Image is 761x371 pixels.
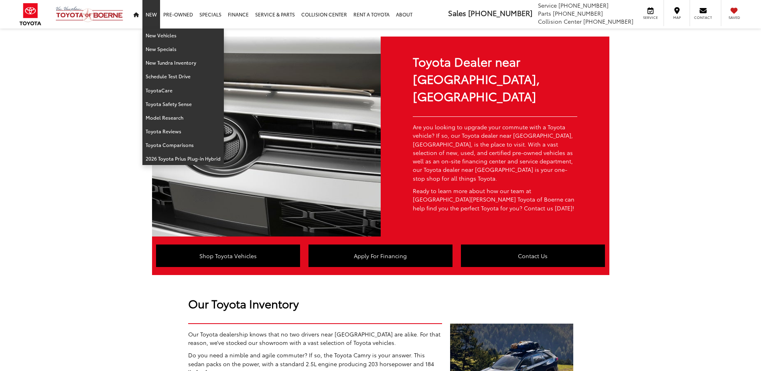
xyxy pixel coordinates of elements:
[583,17,633,25] span: [PHONE_NUMBER]
[142,111,224,124] a: Model Research
[142,84,224,97] a: ToyotaCare
[142,124,224,138] a: Toyota Reviews
[142,56,224,69] a: New Tundra Inventory
[142,29,224,42] a: New Vehicles
[538,17,582,25] span: Collision Center
[413,187,577,212] p: Ready to learn more about how our team at [GEOGRAPHIC_DATA][PERSON_NAME] Toyota of Boerne can hel...
[725,15,743,20] span: Saved
[558,1,609,9] span: [PHONE_NUMBER]
[448,8,466,18] span: Sales
[55,6,124,22] img: Vic Vaughan Toyota of Boerne
[461,245,605,267] a: Contact Us
[413,53,577,104] div: Toyota Dealer near [GEOGRAPHIC_DATA], [GEOGRAPHIC_DATA]
[538,1,557,9] span: Service
[142,97,224,111] a: Toyota Safety Sense
[468,8,532,18] span: [PHONE_NUMBER]
[188,330,442,347] p: Our Toyota dealership knows that no two drivers near [GEOGRAPHIC_DATA] are alike. For that reason...
[142,138,224,152] a: Toyota Comparisons
[156,245,300,267] a: Shop Toyota Vehicles
[668,15,686,20] span: Map
[553,9,603,17] span: [PHONE_NUMBER]
[694,15,712,20] span: Contact
[188,295,442,311] div: Our Toyota Inventory
[142,42,224,56] a: New Specials
[641,15,660,20] span: Service
[413,123,577,183] p: Are you looking to upgrade your commute with a Toyota vehicle? If so, our Toyota dealer near [GEO...
[142,69,224,83] a: Schedule Test Drive
[142,152,224,165] a: 2026 Toyota Prius Plug-in Hybrid
[308,245,453,267] a: Apply For Financing
[538,9,551,17] span: Parts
